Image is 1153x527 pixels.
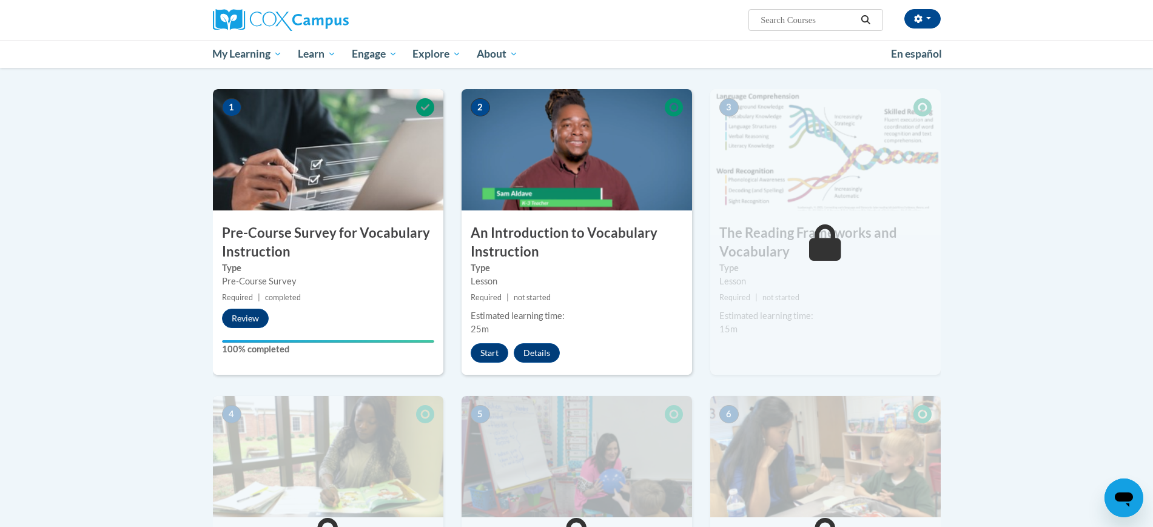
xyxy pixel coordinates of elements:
[213,396,443,517] img: Course Image
[212,47,282,61] span: My Learning
[352,47,397,61] span: Engage
[222,98,241,116] span: 1
[471,343,508,363] button: Start
[290,40,344,68] a: Learn
[213,9,443,31] a: Cox Campus
[412,47,461,61] span: Explore
[222,343,434,356] label: 100% completed
[471,309,683,323] div: Estimated learning time:
[710,396,941,517] img: Course Image
[710,89,941,210] img: Course Image
[222,340,434,343] div: Your progress
[462,396,692,517] img: Course Image
[258,293,260,302] span: |
[856,13,875,27] button: Search
[222,309,269,328] button: Review
[222,405,241,423] span: 4
[222,293,253,302] span: Required
[883,41,950,67] a: En español
[471,293,502,302] span: Required
[222,275,434,288] div: Pre-Course Survey
[195,40,959,68] div: Main menu
[405,40,469,68] a: Explore
[719,261,932,275] label: Type
[904,9,941,29] button: Account Settings
[719,405,739,423] span: 6
[462,224,692,261] h3: An Introduction to Vocabulary Instruction
[265,293,301,302] span: completed
[710,224,941,261] h3: The Reading Frameworks and Vocabulary
[205,40,291,68] a: My Learning
[471,405,490,423] span: 5
[213,9,349,31] img: Cox Campus
[471,98,490,116] span: 2
[719,275,932,288] div: Lesson
[759,13,856,27] input: Search Courses
[514,343,560,363] button: Details
[719,324,738,334] span: 15m
[891,47,942,60] span: En español
[471,261,683,275] label: Type
[213,224,443,261] h3: Pre-Course Survey for Vocabulary Instruction
[506,293,509,302] span: |
[477,47,518,61] span: About
[298,47,336,61] span: Learn
[1104,478,1143,517] iframe: Button to launch messaging window
[471,324,489,334] span: 25m
[719,98,739,116] span: 3
[471,275,683,288] div: Lesson
[755,293,758,302] span: |
[719,309,932,323] div: Estimated learning time:
[762,293,799,302] span: not started
[514,293,551,302] span: not started
[213,89,443,210] img: Course Image
[469,40,526,68] a: About
[462,89,692,210] img: Course Image
[344,40,405,68] a: Engage
[719,293,750,302] span: Required
[222,261,434,275] label: Type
